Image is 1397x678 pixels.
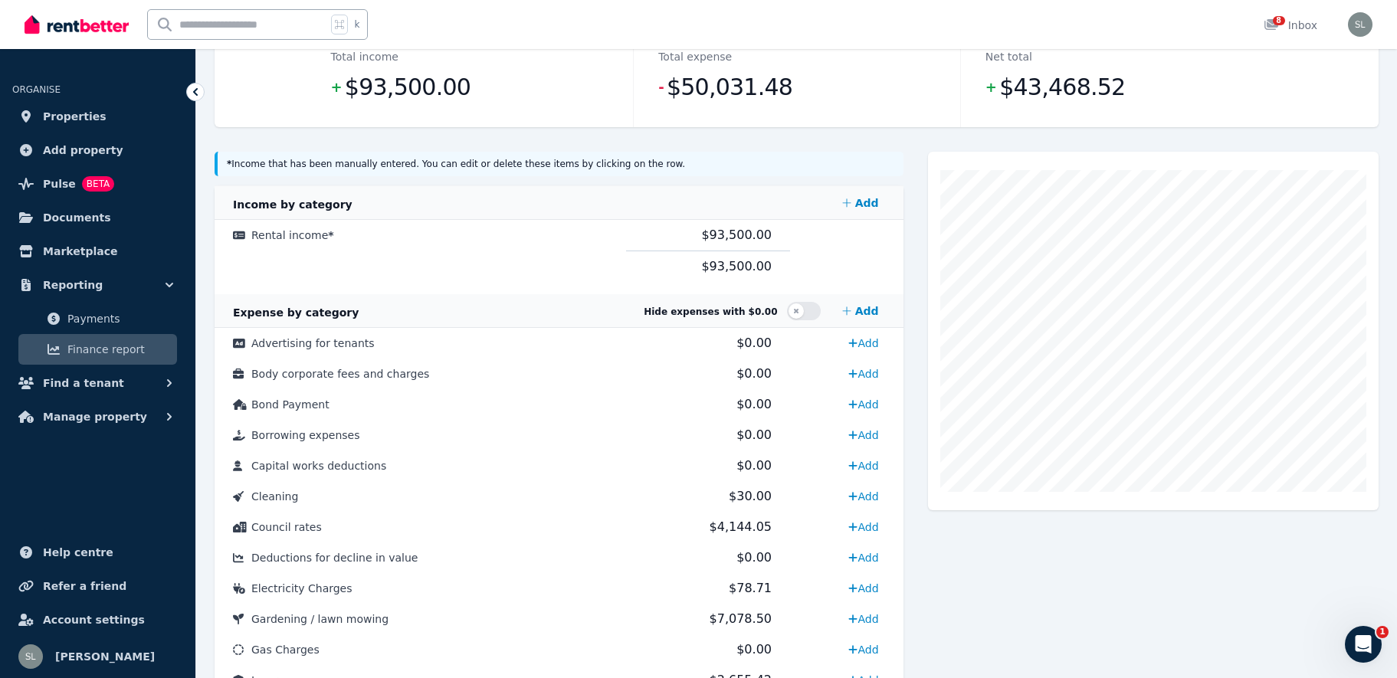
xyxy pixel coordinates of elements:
[43,577,126,595] span: Refer a friend
[644,306,777,317] span: Hide expenses with $0.00
[1348,12,1372,37] img: Sean Lennon
[43,276,103,294] span: Reporting
[736,550,772,565] span: $0.00
[251,582,353,594] span: Electricity Charges
[842,576,884,601] a: Add
[233,306,359,319] span: Expense by category
[985,77,996,98] span: +
[43,107,107,126] span: Properties
[701,259,772,273] span: $93,500.00
[1273,16,1285,25] span: 8
[736,336,772,350] span: $0.00
[842,515,884,539] a: Add
[251,429,359,441] span: Borrowing expenses
[710,611,772,626] span: $7,078.50
[12,401,183,432] button: Manage property
[251,644,320,656] span: Gas Charges
[251,337,375,349] span: Advertising for tenants
[43,141,123,159] span: Add property
[836,296,885,326] a: Add
[1376,626,1389,638] span: 1
[251,552,418,564] span: Deductions for decline in value
[658,77,664,98] span: -
[12,202,183,233] a: Documents
[18,303,177,334] a: Payments
[736,427,772,442] span: $0.00
[710,519,772,534] span: $4,144.05
[345,72,471,103] span: $93,500.00
[331,77,342,98] span: +
[251,398,330,411] span: Bond Payment
[12,571,183,601] a: Refer a friend
[701,228,772,242] span: $93,500.00
[12,135,183,165] a: Add property
[729,581,772,595] span: $78.71
[67,340,171,359] span: Finance report
[842,545,884,570] a: Add
[729,489,772,503] span: $30.00
[12,236,183,267] a: Marketplace
[736,642,772,657] span: $0.00
[251,460,386,472] span: Capital works deductions
[658,47,732,66] dt: Total expense
[842,454,884,478] a: Add
[842,331,884,355] a: Add
[251,368,429,380] span: Body corporate fees and charges
[842,484,884,509] a: Add
[12,169,183,199] a: PulseBETA
[25,13,129,36] img: RentBetter
[43,208,111,227] span: Documents
[251,613,389,625] span: Gardening / lawn mowing
[999,72,1125,103] span: $43,468.52
[43,408,147,426] span: Manage property
[667,72,792,103] span: $50,031.48
[12,604,183,635] a: Account settings
[836,188,885,218] a: Add
[233,198,353,211] span: Income by category
[736,366,772,381] span: $0.00
[43,242,117,260] span: Marketplace
[12,270,183,300] button: Reporting
[67,310,171,328] span: Payments
[842,392,884,417] a: Add
[55,647,155,666] span: [PERSON_NAME]
[12,101,183,132] a: Properties
[842,637,884,662] a: Add
[18,644,43,669] img: Sean Lennon
[43,374,124,392] span: Find a tenant
[227,159,685,169] small: Income that has been manually entered. You can edit or delete these items by clicking on the row.
[842,362,884,386] a: Add
[736,397,772,411] span: $0.00
[43,611,145,629] span: Account settings
[985,47,1032,66] dt: Net total
[251,521,322,533] span: Council rates
[842,607,884,631] a: Add
[1345,626,1382,663] iframe: Intercom live chat
[331,47,398,66] dt: Total income
[43,175,76,193] span: Pulse
[12,537,183,568] a: Help centre
[18,334,177,365] a: Finance report
[354,18,359,31] span: k
[12,84,61,95] span: ORGANISE
[1264,18,1317,33] div: Inbox
[43,543,113,562] span: Help centre
[736,458,772,473] span: $0.00
[82,176,114,192] span: BETA
[251,229,334,241] span: Rental income
[251,490,298,503] span: Cleaning
[12,368,183,398] button: Find a tenant
[842,423,884,447] a: Add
